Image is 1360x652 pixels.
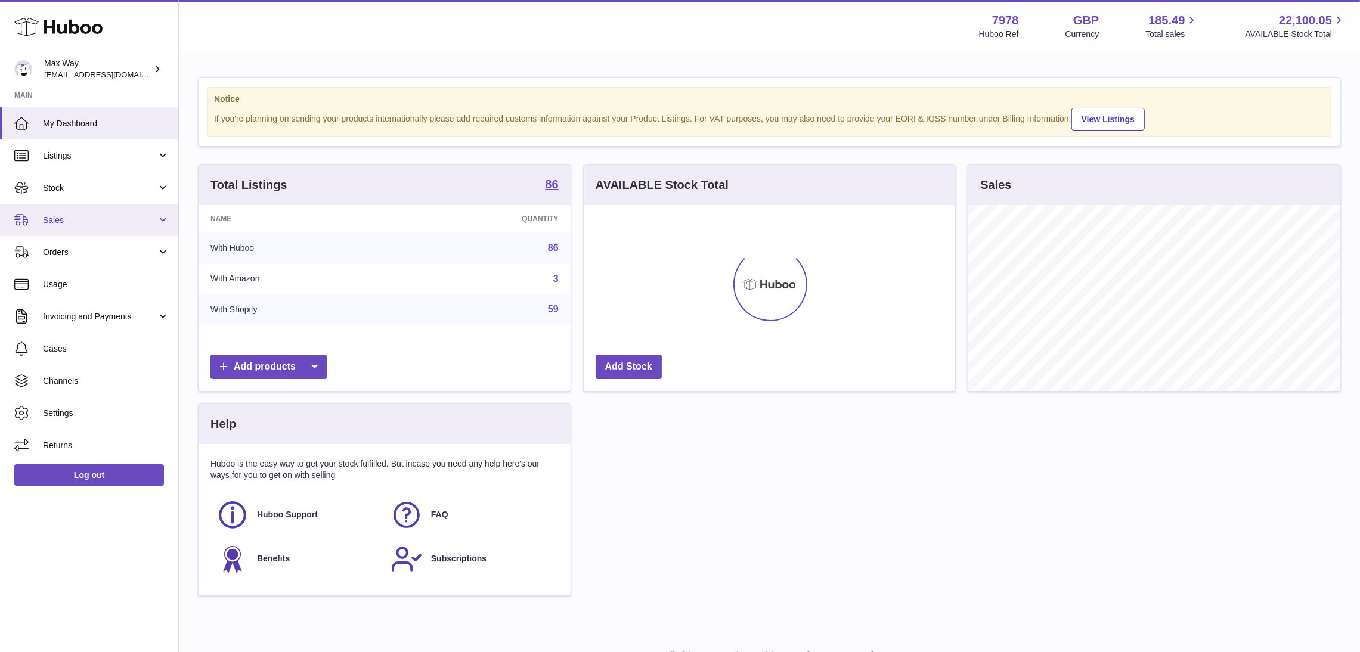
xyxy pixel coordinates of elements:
a: 86 [545,178,558,193]
a: 59 [548,304,559,314]
span: Cases [43,343,169,355]
img: Max@LongevityBox.co.uk [14,60,32,78]
a: Add Stock [596,355,662,379]
span: Listings [43,150,157,162]
a: Huboo Support [216,499,379,531]
span: Stock [43,182,157,194]
span: Orders [43,247,157,258]
span: Huboo Support [257,509,318,520]
strong: Notice [214,94,1325,105]
div: Huboo Ref [979,29,1019,40]
span: Usage [43,279,169,290]
span: Benefits [257,553,290,564]
a: FAQ [391,499,553,531]
span: Settings [43,408,169,419]
div: Max Way [44,58,151,80]
span: 22,100.05 [1279,13,1332,29]
td: With Shopify [199,294,402,325]
a: Subscriptions [391,543,553,575]
h3: Sales [980,177,1011,193]
span: Returns [43,440,169,451]
strong: GBP [1073,13,1099,29]
h3: Total Listings [210,177,287,193]
th: Name [199,205,402,232]
span: FAQ [431,509,448,520]
h3: Help [210,416,236,432]
span: Subscriptions [431,553,487,564]
span: Invoicing and Payments [43,311,157,322]
a: View Listings [1071,108,1145,131]
span: My Dashboard [43,118,169,129]
a: 86 [548,243,559,253]
h3: AVAILABLE Stock Total [596,177,729,193]
span: 185.49 [1148,13,1185,29]
th: Quantity [402,205,570,232]
a: Benefits [216,543,379,575]
span: AVAILABLE Stock Total [1245,29,1346,40]
strong: 7978 [992,13,1019,29]
td: With Amazon [199,263,402,294]
td: With Huboo [199,232,402,263]
a: Log out [14,464,164,486]
a: Add products [210,355,327,379]
a: 185.49 Total sales [1145,13,1198,40]
div: Currency [1065,29,1099,40]
span: Total sales [1145,29,1198,40]
p: Huboo is the easy way to get your stock fulfilled. But incase you need any help here's our ways f... [210,458,559,481]
span: Sales [43,215,157,226]
a: 3 [553,274,559,284]
a: 22,100.05 AVAILABLE Stock Total [1245,13,1346,40]
div: If you're planning on sending your products internationally please add required customs informati... [214,106,1325,131]
strong: 86 [545,178,558,190]
span: Channels [43,375,169,387]
span: [EMAIL_ADDRESS][DOMAIN_NAME] [44,70,175,79]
